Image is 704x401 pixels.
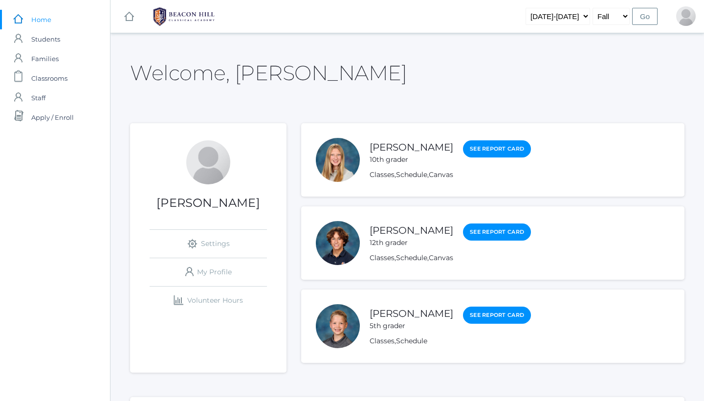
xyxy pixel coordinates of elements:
a: See Report Card [463,307,531,324]
div: , , [370,170,531,180]
a: Classes [370,336,395,345]
span: Classrooms [31,68,67,88]
span: Families [31,49,59,68]
div: 12th grader [370,238,453,248]
span: Students [31,29,60,49]
input: Go [632,8,658,25]
div: JT Hein [316,221,360,265]
span: Apply / Enroll [31,108,74,127]
div: Grant Hein [316,304,360,348]
div: , [370,336,531,346]
a: My Profile [150,258,267,286]
a: Canvas [429,170,453,179]
span: Staff [31,88,45,108]
a: Schedule [396,253,427,262]
a: Schedule [396,336,427,345]
div: 10th grader [370,155,453,165]
div: Jen Hein [676,6,696,26]
a: See Report Card [463,223,531,241]
h1: [PERSON_NAME] [130,197,286,209]
a: Volunteer Hours [150,287,267,314]
h2: Welcome, [PERSON_NAME] [130,62,407,84]
div: , , [370,253,531,263]
img: BHCALogos-05-308ed15e86a5a0abce9b8dd61676a3503ac9727e845dece92d48e8588c001991.png [147,4,220,29]
a: Canvas [429,253,453,262]
div: Sienna Hein [316,138,360,182]
div: Jen Hein [186,140,230,184]
div: 5th grader [370,321,453,331]
a: [PERSON_NAME] [370,308,453,319]
a: Classes [370,253,395,262]
span: Home [31,10,51,29]
a: [PERSON_NAME] [370,224,453,236]
a: Settings [150,230,267,258]
a: Schedule [396,170,427,179]
a: [PERSON_NAME] [370,141,453,153]
a: See Report Card [463,140,531,157]
a: Classes [370,170,395,179]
